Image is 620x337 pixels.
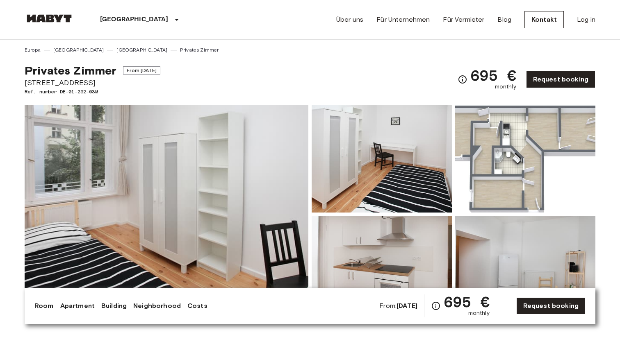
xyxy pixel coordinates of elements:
[526,71,595,88] a: Request booking
[187,301,207,311] a: Costs
[312,105,452,213] img: Picture of unit DE-01-232-03M
[336,15,363,25] a: Über uns
[116,46,167,54] a: [GEOGRAPHIC_DATA]
[25,88,160,95] span: Ref. number DE-01-232-03M
[133,301,181,311] a: Neighborhood
[458,75,467,84] svg: Check cost overview for full price breakdown. Please note that discounts apply to new joiners onl...
[443,15,484,25] a: Für Vermieter
[25,63,116,77] span: Privates Zimmer
[455,216,595,323] img: Picture of unit DE-01-232-03M
[455,105,595,213] img: Picture of unit DE-01-232-03M
[101,301,127,311] a: Building
[431,301,441,311] svg: Check cost overview for full price breakdown. Please note that discounts apply to new joiners onl...
[34,301,54,311] a: Room
[577,15,595,25] a: Log in
[60,301,95,311] a: Apartment
[25,46,41,54] a: Europa
[497,15,511,25] a: Blog
[516,297,586,314] a: Request booking
[25,14,74,23] img: Habyt
[495,83,516,91] span: monthly
[376,15,430,25] a: Für Unternehmen
[312,216,452,323] img: Picture of unit DE-01-232-03M
[444,294,490,309] span: 695 €
[379,301,417,310] span: From:
[468,309,490,317] span: monthly
[524,11,564,28] a: Kontakt
[25,77,160,88] span: [STREET_ADDRESS]
[397,302,417,310] b: [DATE]
[123,66,160,75] span: From [DATE]
[471,68,516,83] span: 695 €
[25,105,308,323] img: Marketing picture of unit DE-01-232-03M
[180,46,219,54] a: Privates Zimmer
[100,15,169,25] p: [GEOGRAPHIC_DATA]
[53,46,104,54] a: [GEOGRAPHIC_DATA]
